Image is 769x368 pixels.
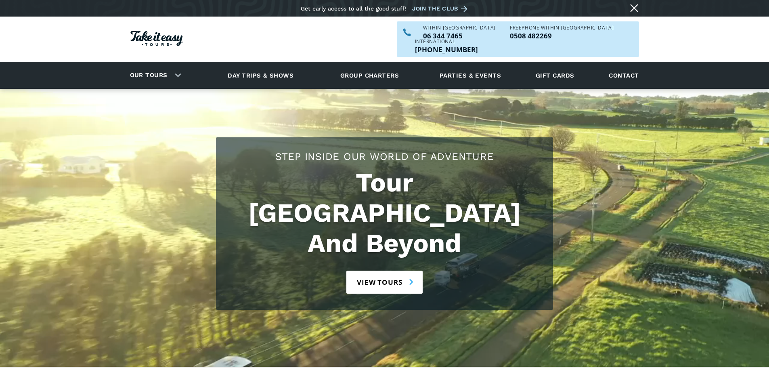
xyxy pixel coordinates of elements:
h2: Step Inside Our World Of Adventure [224,149,545,164]
a: Gift cards [532,64,578,86]
a: Parties & events [436,64,505,86]
a: View tours [346,271,423,294]
a: Group charters [330,64,409,86]
div: Freephone WITHIN [GEOGRAPHIC_DATA] [510,25,614,30]
a: Call us freephone within NZ on 0508482269 [510,32,614,39]
div: Our tours [120,64,188,86]
a: Join the club [412,4,470,14]
div: Get early access to all the good stuff! [301,5,406,12]
a: Day trips & shows [218,64,304,86]
a: Call us outside of NZ on +6463447465 [415,46,478,53]
p: 06 344 7465 [423,32,496,39]
h1: Tour [GEOGRAPHIC_DATA] And Beyond [224,168,545,259]
p: [PHONE_NUMBER] [415,46,478,53]
a: Contact [605,64,643,86]
div: International [415,39,478,44]
a: Close message [628,2,641,15]
a: Homepage [130,27,183,52]
a: Call us within NZ on 063447465 [423,32,496,39]
img: Take it easy Tours logo [130,31,183,46]
a: Our tours [124,66,174,85]
p: 0508 482269 [510,32,614,39]
div: WITHIN [GEOGRAPHIC_DATA] [423,25,496,30]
